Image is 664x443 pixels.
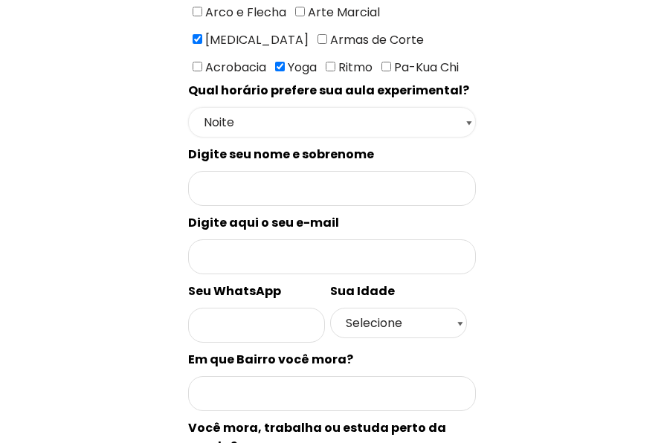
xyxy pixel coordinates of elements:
[330,282,395,300] spam: Sua Idade
[188,214,339,231] spam: Digite aqui o seu e-mail
[275,62,285,71] input: Yoga
[193,34,202,44] input: [MEDICAL_DATA]
[285,59,317,76] span: Yoga
[381,62,391,71] input: Pa-Kua Chi
[335,59,373,76] span: Ritmo
[193,62,202,71] input: Acrobacia
[202,31,309,48] span: [MEDICAL_DATA]
[188,351,353,368] spam: Em que Bairro você mora?
[193,7,202,16] input: Arco e Flecha
[318,34,327,44] input: Armas de Corte
[391,59,459,76] span: Pa-Kua Chi
[326,62,335,71] input: Ritmo
[202,59,266,76] span: Acrobacia
[305,4,380,21] span: Arte Marcial
[188,82,469,99] spam: Qual horário prefere sua aula experimental?
[295,7,305,16] input: Arte Marcial
[327,31,424,48] span: Armas de Corte
[188,146,374,163] spam: Digite seu nome e sobrenome
[202,4,286,21] span: Arco e Flecha
[188,282,281,300] spam: Seu WhatsApp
